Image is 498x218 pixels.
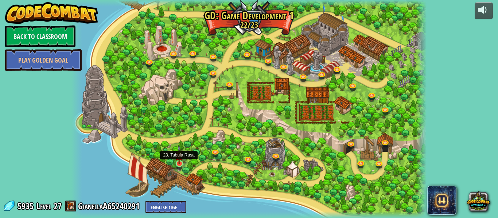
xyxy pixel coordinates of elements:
[5,2,98,24] img: CodeCombat - Learn how to code by playing a game
[54,200,62,212] span: 27
[175,145,183,164] img: level-banner-started.png
[36,200,51,212] span: Level
[5,49,82,71] a: Play Golden Goal
[17,200,36,212] span: 5935
[475,2,493,19] button: Adjust volume
[78,200,142,212] a: GianellaA65240291
[5,25,75,47] a: Back to Classroom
